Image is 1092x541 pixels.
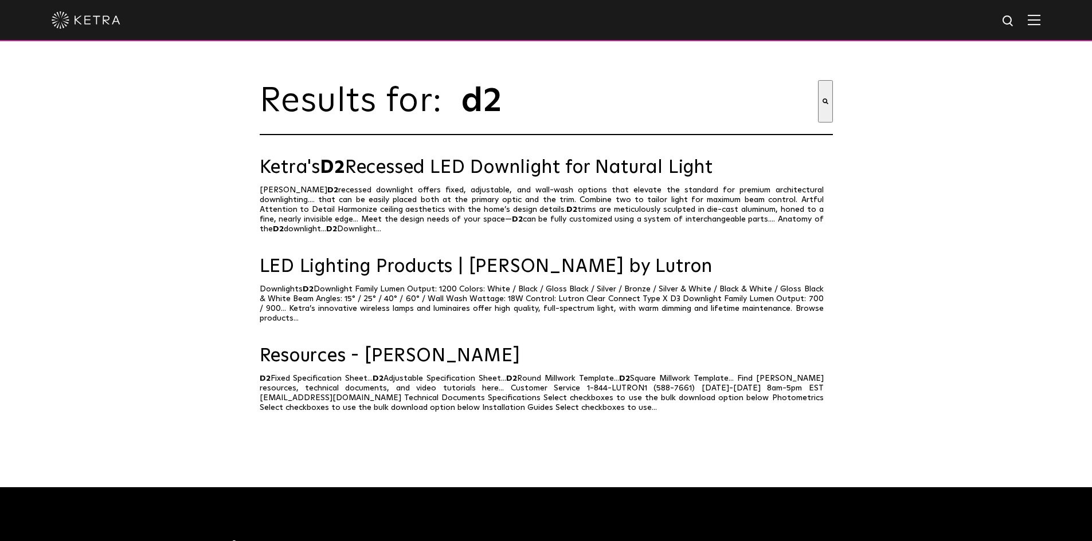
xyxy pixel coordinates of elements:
[260,374,833,413] p: Fixed Specification Sheet... Adjustable Specification Sheet... Round Millwork Template... Square ...
[320,159,345,177] span: D2
[260,257,833,277] a: LED Lighting Products | [PERSON_NAME] by Lutron
[260,285,833,323] p: Downlights Downlight Family Lumen Output: 1200 Colors: White / Black / Gloss Black / Silver / Bro...
[326,225,337,233] span: D2
[260,185,833,234] p: [PERSON_NAME] recessed downlight offers fixed, adjustable, and wall-wash options that elevate the...
[303,285,314,293] span: D2
[460,80,818,123] input: This is a search field with an auto-suggest feature attached.
[260,346,833,366] a: Resources - [PERSON_NAME]
[260,84,455,119] span: Results for:
[506,374,517,382] span: D2
[327,186,338,194] span: D2
[273,225,284,233] span: D2
[52,11,120,29] img: ketra-logo-2019-white
[566,206,577,214] span: D2
[260,158,833,178] a: Ketra'sD2Recessed LED Downlight for Natural Light
[373,374,383,382] span: D2
[1001,14,1016,29] img: search icon
[260,374,271,382] span: D2
[818,80,833,123] button: Search
[1028,14,1040,25] img: Hamburger%20Nav.svg
[512,215,523,223] span: D2
[619,374,630,382] span: D2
